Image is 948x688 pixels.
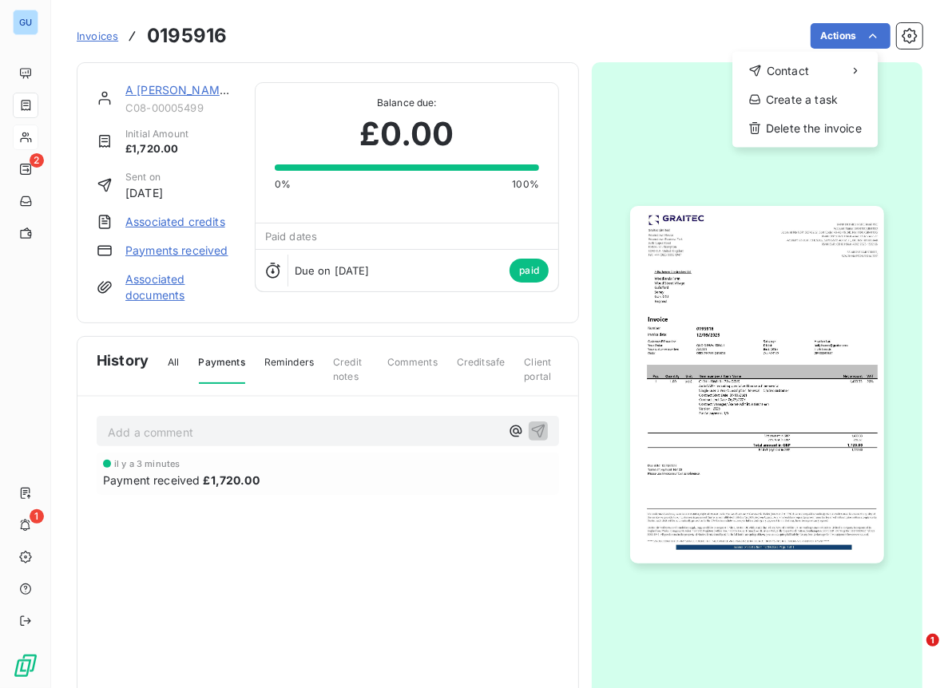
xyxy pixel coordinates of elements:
[767,63,809,79] span: Contact
[739,87,871,113] div: Create a task
[926,634,939,646] span: 1
[894,634,932,672] iframe: Intercom live chat
[739,116,871,141] div: Delete the invoice
[732,52,878,148] div: Actions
